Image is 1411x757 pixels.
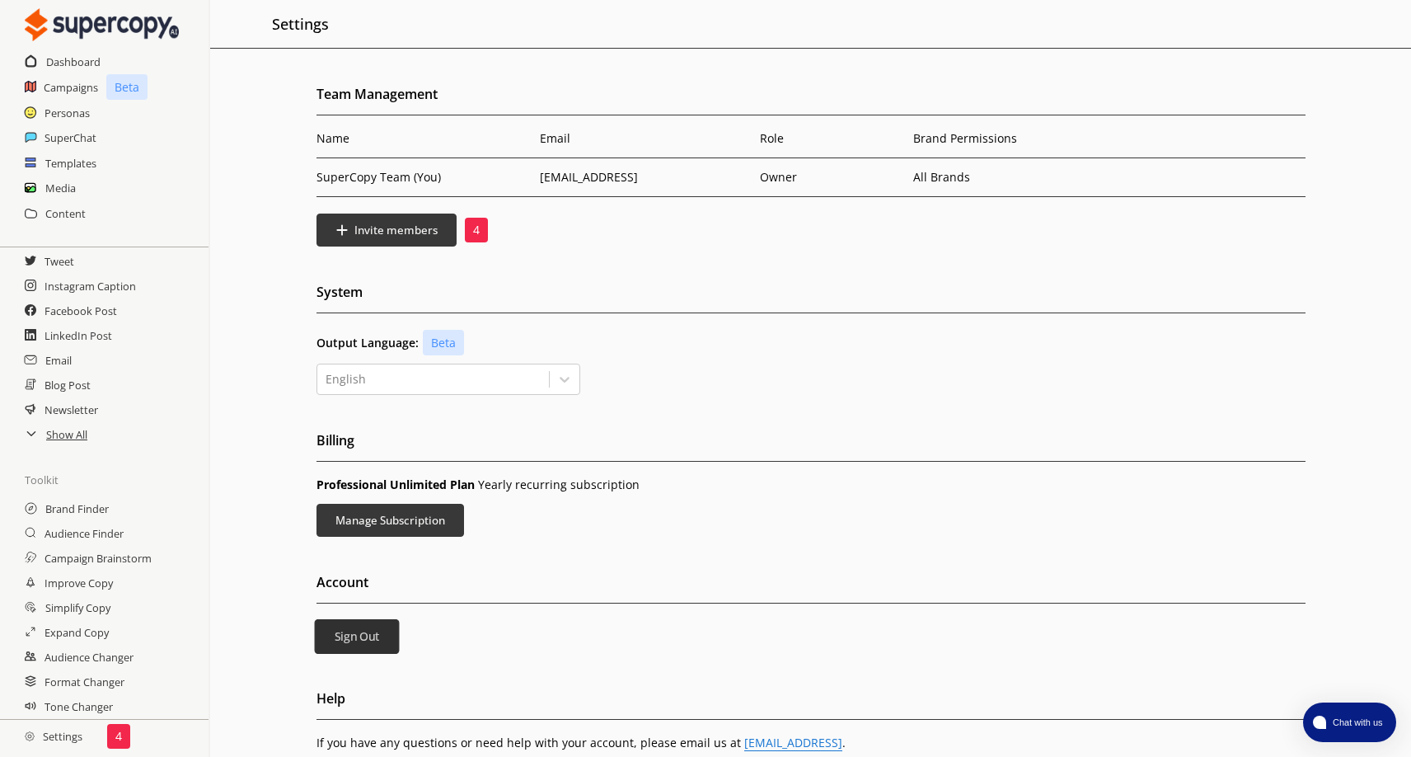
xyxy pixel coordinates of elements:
[335,513,445,528] b: Manage Subscription
[46,49,101,74] a: Dashboard
[45,496,109,521] a: Brand Finder
[913,171,975,184] p: All Brands
[45,125,96,150] a: SuperChat
[45,571,113,595] a: Improve Copy
[316,214,457,247] button: Invite members
[272,8,329,40] h2: Settings
[316,280,1306,313] h2: System
[45,299,117,323] a: Facebook Post
[45,101,90,125] a: Personas
[540,171,752,184] p: [EMAIL_ADDRESS]
[45,670,124,694] a: Format Changer
[316,686,1306,720] h2: Help
[334,629,379,645] b: Sign Out
[316,736,1306,750] p: If you have any questions or need help with your account, please email us at .
[540,132,752,145] p: Email
[45,176,76,200] a: Media
[316,477,475,492] span: Professional Unlimited Plan
[354,223,438,237] b: Invite members
[44,75,98,100] a: Campaigns
[316,82,1306,115] h2: Team Management
[316,570,1306,604] h2: Account
[316,336,419,350] b: Output Language:
[25,731,35,741] img: Close
[913,132,1103,145] p: Brand Permissions
[744,735,842,751] a: [EMAIL_ADDRESS]
[316,132,532,145] p: Name
[473,223,480,237] p: 4
[45,645,134,670] a: Audience Changer
[45,397,98,422] a: Newsletter
[25,8,179,41] img: Close
[106,74,148,100] p: Beta
[45,323,112,348] a: LinkedIn Post
[45,151,96,176] a: Templates
[316,428,1306,462] h2: Billing
[45,348,72,373] a: Email
[45,595,110,620] a: Simplify Copy
[1326,716,1386,729] span: Chat with us
[45,249,74,274] a: Tweet
[45,201,86,226] a: Content
[760,132,906,145] p: Role
[46,422,87,447] a: Show All
[760,171,797,184] p: Owner
[316,171,532,184] p: SuperCopy Team (You)
[423,330,464,355] p: Beta
[45,620,109,645] a: Expand Copy
[115,730,122,743] p: 4
[314,619,399,654] button: Sign Out
[45,546,152,571] a: Campaign Brainstorm
[45,373,91,397] a: Blog Post
[316,504,464,537] button: Manage Subscription
[45,521,124,546] a: Audience Finder
[45,274,136,299] a: Instagram Caption
[316,478,1306,491] p: Yearly recurring subscription
[1303,703,1396,742] button: atlas-launcher
[45,694,113,719] a: Tone Changer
